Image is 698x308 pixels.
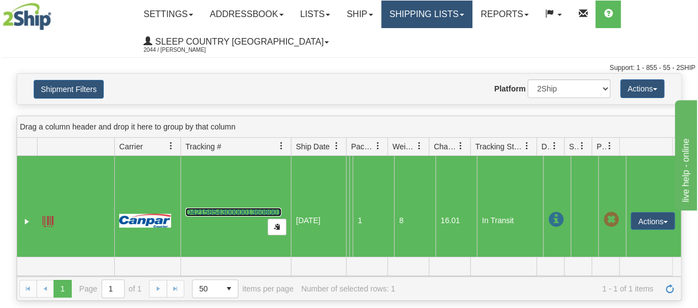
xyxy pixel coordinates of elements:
a: Refresh [661,280,679,298]
div: grid grouping header [17,116,681,138]
label: Platform [494,83,526,94]
td: 1 [353,156,394,285]
button: Copy to clipboard [268,219,286,235]
span: Pickup Status [596,141,606,152]
div: Support: 1 - 855 - 55 - 2SHIP [3,63,695,73]
a: Charge filter column settings [451,137,470,155]
span: In Transit [548,212,563,228]
td: [DATE] [291,156,346,285]
a: Lists [292,1,338,28]
a: Carrier filter column settings [162,137,180,155]
span: Weight [392,141,415,152]
a: Reports [472,1,537,28]
a: Label [42,211,54,229]
a: Tracking Status filter column settings [518,137,536,155]
button: Shipment Filters [34,80,104,99]
a: Delivery Status filter column settings [545,137,564,155]
a: D421585430000013608001 [185,208,281,217]
span: Ship Date [296,141,329,152]
a: Tracking # filter column settings [272,137,291,155]
span: Tracking Status [475,141,523,152]
span: Packages [351,141,374,152]
button: Actions [631,212,675,230]
img: 14 - Canpar [119,214,171,228]
div: live help - online [8,7,102,20]
td: Sleep Country [GEOGRAPHIC_DATA] Shipping department [GEOGRAPHIC_DATA] [GEOGRAPHIC_DATA] [GEOGRAPH... [346,156,349,285]
span: Sleep Country [GEOGRAPHIC_DATA] [152,37,323,46]
span: items per page [192,279,294,298]
span: Carrier [119,141,143,152]
span: 1 - 1 of 1 items [403,284,653,293]
span: 2044 / [PERSON_NAME] [143,45,226,56]
a: Packages filter column settings [369,137,387,155]
span: Shipment Issues [569,141,578,152]
span: Page of 1 [79,279,142,298]
a: Ship [338,1,381,28]
a: Shipment Issues filter column settings [573,137,592,155]
span: 50 [199,283,214,294]
span: Pickup Not Assigned [603,212,619,228]
span: Delivery Status [541,141,551,152]
td: 16.01 [435,156,477,285]
a: Pickup Status filter column settings [600,137,619,155]
input: Page 1 [102,280,124,298]
a: Ship Date filter column settings [327,137,346,155]
a: Weight filter column settings [410,137,429,155]
span: select [220,280,238,298]
a: Settings [135,1,201,28]
iframe: chat widget [673,98,697,210]
span: Tracking # [185,141,221,152]
td: [PERSON_NAME] [PERSON_NAME] CA BC [PERSON_NAME] V8S 5L1 [349,156,353,285]
a: Expand [22,216,33,227]
td: 8 [394,156,435,285]
td: In Transit [477,156,543,285]
span: Page 1 [54,280,71,298]
a: Sleep Country [GEOGRAPHIC_DATA] 2044 / [PERSON_NAME] [135,28,337,56]
img: logo2044.jpg [3,3,51,30]
button: Actions [620,79,664,98]
div: Number of selected rows: 1 [301,284,395,293]
a: Shipping lists [381,1,472,28]
span: Page sizes drop down [192,279,238,298]
span: Charge [434,141,457,152]
a: Addressbook [201,1,292,28]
